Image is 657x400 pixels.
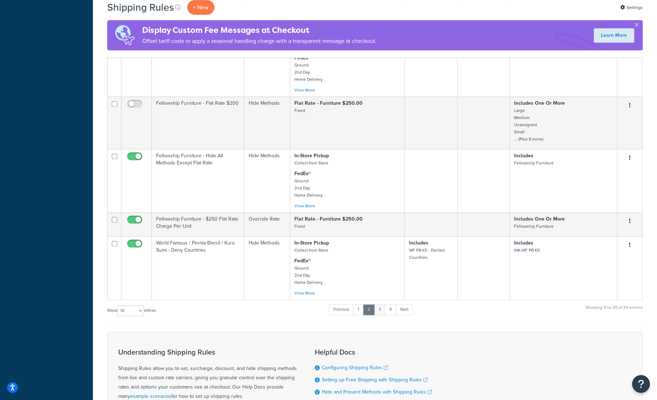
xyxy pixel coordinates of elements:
[294,203,315,209] a: View More
[244,97,290,149] td: Hide Methods
[152,149,244,212] td: Fellowship Furniture - Hide All Methods Except Flat Rate
[514,152,533,159] strong: Includes
[294,223,305,229] small: Fixed
[294,178,323,198] small: Ground 2nd Day Home Delivery
[152,97,244,149] td: Fellowship Furniture - Flat Rate $200
[374,304,385,315] a: 3
[244,33,290,97] td: Hide Methods
[514,215,565,223] strong: Includes One Or More
[514,239,533,247] strong: Includes
[322,364,388,371] a: Configuring Shipping Rules
[244,212,290,236] td: Override Rate
[409,239,428,247] strong: Includes
[294,215,363,223] strong: Flat Rate - Furniture $250.00
[514,247,540,253] small: INK-WF PB KS
[294,107,305,114] small: Fixed
[107,305,156,316] label: Show entries
[514,223,554,229] small: Fellowship Furniture
[514,107,543,142] small: Large Medium Unassigned Small ... (Plus 8 more)
[152,236,244,300] td: World Famous / Perma Blend / Kuro Sumi - Deny Countries
[244,149,290,212] td: Hide Methods
[294,247,328,253] small: Collect from Store
[395,304,413,315] a: Next
[514,99,565,107] strong: Includes One Or More
[620,3,643,13] a: Settings
[107,0,174,14] h1: Shipping Rules
[294,62,323,83] small: Ground 2nd Day Home Delivery
[409,247,445,261] small: WF PB KS - Denied Countries
[294,99,363,107] strong: Flat Rate - Furniture $250.00
[632,375,650,393] button: Open Resource Center
[244,236,290,300] td: Hide Methods
[363,304,375,315] a: 2
[586,303,643,319] div: Showing 11 to 20 of 34 entries
[514,160,554,166] small: Fellowship Furniture
[385,304,396,315] a: 4
[294,170,311,177] strong: FedEx®
[294,265,323,286] small: Ground 2nd Day Home Delivery
[294,160,328,166] small: Collect from Store
[118,348,297,356] h3: Understanding Shipping Rules
[294,152,329,159] strong: In-Store Pickup
[142,36,377,46] p: Offset tariff costs or apply a seasonal handling charge with a transparent message at checkout.
[353,304,364,315] a: 1
[152,212,244,236] td: Fellowship Furniture - $250 Flat Rate Charge Per Unit
[142,24,377,36] h4: Display Custom Fee Messages at Checkout
[117,305,144,316] select: Showentries
[294,87,315,93] a: View More
[294,290,315,296] a: View More
[152,33,244,97] td: Gallons & Sprays - Deny Countries
[322,376,428,384] a: Setting up Free Shipping with Shipping Rules
[322,388,432,396] a: Hide and Prevent Methods with Shipping Rules
[107,20,142,50] img: duties-banner-06bc72dcb5fe05cb3f9472aba00be2ae8eb53ab6f0d8bb03d382ba314ac3c341.png
[294,239,329,247] strong: In-Store Pickup
[594,28,634,43] a: Learn More
[294,257,311,265] strong: FedEx®
[315,348,432,356] h3: Helpful Docs
[130,392,171,400] a: example scenarios
[329,304,354,315] a: Previous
